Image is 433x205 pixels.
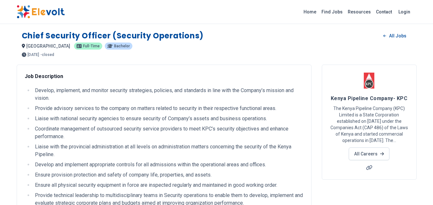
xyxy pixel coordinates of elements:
a: All Careers [349,147,389,160]
li: Liaise with national security agencies to ensure security of Company’s assets and business operat... [33,115,304,122]
li: Coordinate management of outsourced security service providers to meet KPC’s security objectives ... [33,125,304,140]
a: All Jobs [378,31,411,41]
img: Elevolt [17,5,65,19]
p: - closed [40,53,54,57]
a: Contact [373,7,395,17]
span: Bachelor [114,44,130,48]
span: Full-time [83,44,100,48]
li: Develop, implement, and monitor security strategies, policies, and standards in line with the Com... [33,87,304,102]
span: Kenya Pipeline Company- KPC [331,95,407,101]
li: Develop and implement appropriate controls for all admissions within the operational areas and of... [33,161,304,169]
strong: Job Description [25,73,63,79]
a: Find Jobs [319,7,345,17]
a: Home [301,7,319,17]
li: Ensure all physical security equipment in force are inspected regularly and maintained in good wo... [33,181,304,189]
li: Provide advisory services to the company on matters related to security in their respective funct... [33,105,304,112]
span: [DATE] [28,53,39,57]
li: Liaise with the provincial administration at all levels on administration matters concerning the ... [33,143,304,158]
li: Ensure provision protection and safety of company life, properties, and assets. [33,171,304,179]
p: The Kenya Pipeline Company (KPC) Limited is a State Corporation established on [DATE] under the C... [330,105,409,144]
a: Resources [345,7,373,17]
h1: Chief Security Officer (Security Operations) [22,31,204,41]
span: [GEOGRAPHIC_DATA] [26,43,70,49]
img: Kenya Pipeline Company- KPC [361,73,377,89]
a: Login [395,5,414,18]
